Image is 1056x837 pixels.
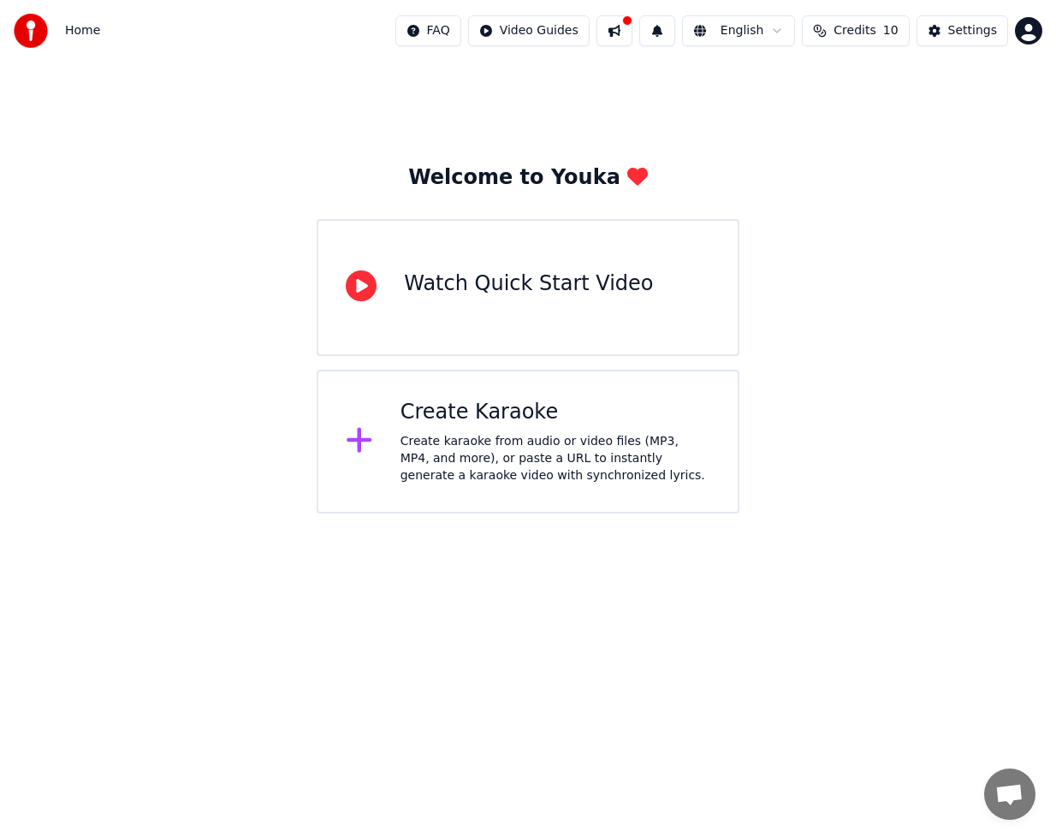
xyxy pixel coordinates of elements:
[468,15,590,46] button: Video Guides
[917,15,1008,46] button: Settings
[408,164,648,192] div: Welcome to Youka
[984,769,1035,820] div: Open chat
[395,15,461,46] button: FAQ
[65,22,100,39] nav: breadcrumb
[400,433,710,484] div: Create karaoke from audio or video files (MP3, MP4, and more), or paste a URL to instantly genera...
[834,22,875,39] span: Credits
[14,14,48,48] img: youka
[65,22,100,39] span: Home
[400,399,710,426] div: Create Karaoke
[948,22,997,39] div: Settings
[802,15,909,46] button: Credits10
[883,22,899,39] span: 10
[404,270,653,298] div: Watch Quick Start Video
